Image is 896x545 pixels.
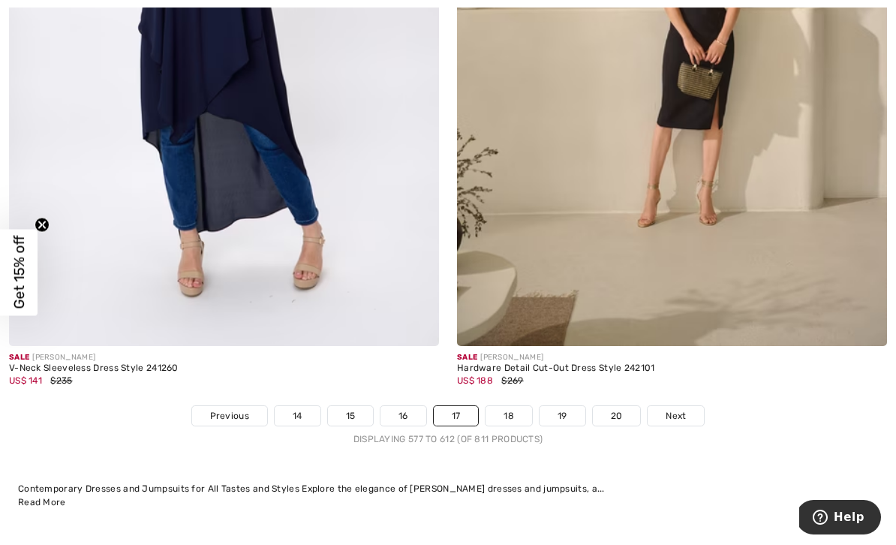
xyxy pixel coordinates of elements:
[380,406,426,426] a: 16
[648,406,704,426] a: Next
[35,218,50,233] button: Close teaser
[328,406,374,426] a: 15
[593,406,641,426] a: 20
[501,375,523,386] span: $269
[9,363,439,374] div: V-Neck Sleeveless Dress Style 241260
[9,352,439,363] div: [PERSON_NAME]
[457,363,887,374] div: Hardware Detail Cut-Out Dress Style 242101
[434,406,479,426] a: 17
[9,353,29,362] span: Sale
[210,409,249,423] span: Previous
[9,375,42,386] span: US$ 141
[18,482,878,495] div: Contemporary Dresses and Jumpsuits for All Tastes and Styles Explore the elegance of [PERSON_NAME...
[50,375,72,386] span: $235
[799,500,881,537] iframe: Opens a widget where you can find more information
[11,236,28,309] span: Get 15% off
[192,406,267,426] a: Previous
[666,409,686,423] span: Next
[457,375,493,386] span: US$ 188
[457,352,887,363] div: [PERSON_NAME]
[275,406,320,426] a: 14
[18,497,66,507] span: Read More
[486,406,532,426] a: 18
[457,353,477,362] span: Sale
[540,406,585,426] a: 19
